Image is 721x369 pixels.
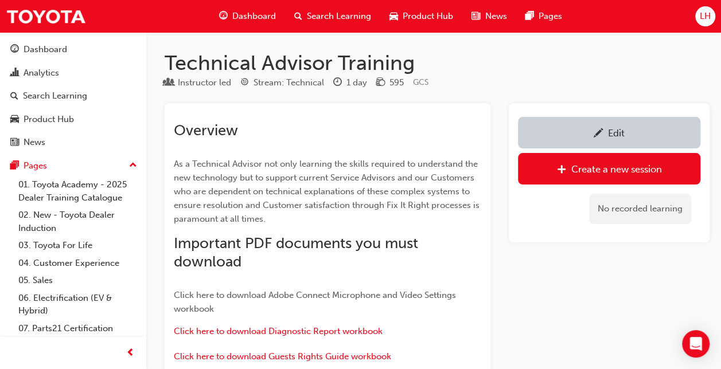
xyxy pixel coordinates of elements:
span: search-icon [294,9,302,23]
span: Overview [174,121,238,139]
div: No recorded learning [589,194,691,224]
span: Dashboard [232,10,276,23]
a: pages-iconPages [516,5,571,28]
a: guage-iconDashboard [210,5,285,28]
span: guage-icon [10,45,19,55]
a: news-iconNews [462,5,516,28]
span: learningResourceType_INSTRUCTOR_LED-icon [165,78,173,88]
span: As a Technical Advisor not only learning the skills required to understand the new technology but... [174,159,482,224]
a: search-iconSearch Learning [285,5,380,28]
a: Edit [518,117,700,148]
div: Analytics [24,66,59,80]
a: 07. Parts21 Certification [14,320,142,337]
span: car-icon [389,9,398,23]
img: Trak [6,3,86,29]
span: search-icon [10,91,18,101]
span: Pages [538,10,562,23]
span: clock-icon [333,78,342,88]
span: chart-icon [10,68,19,78]
div: Dashboard [24,43,67,56]
span: guage-icon [219,9,228,23]
span: money-icon [376,78,385,88]
button: Pages [5,155,142,176]
h1: Technical Advisor Training [165,50,703,76]
button: LH [695,6,715,26]
a: 05. Sales [14,272,142,289]
span: news-icon [10,138,19,148]
div: 595 [389,76,404,89]
span: pencil-icon [594,128,603,140]
div: Type [165,76,231,90]
a: 04. Customer Experience [14,254,142,272]
a: 06. Electrification (EV & Hybrid) [14,289,142,320]
span: up-icon [129,158,137,173]
div: News [24,136,45,149]
a: Click here to download Diagnostic Report workbook [174,326,383,336]
div: Price [376,76,404,90]
span: pages-icon [525,9,533,23]
div: Product Hub [24,113,74,126]
a: News [5,132,142,153]
div: 1 day [346,76,367,89]
a: 01. Toyota Academy - 2025 Dealer Training Catalogue [14,176,142,206]
span: pages-icon [10,161,19,171]
a: Analytics [5,62,142,84]
button: DashboardAnalyticsSearch LearningProduct HubNews [5,37,142,155]
span: Important PDF documents you must download [174,234,422,270]
a: Dashboard [5,39,142,60]
div: Edit [608,127,625,139]
div: Open Intercom Messenger [682,330,710,358]
span: plus-icon [557,164,567,176]
span: LH [700,10,711,23]
span: Click here to download Adobe Connect Microphone and Video Settings workbook [174,290,458,314]
span: news-icon [471,9,480,23]
div: Pages [24,159,47,172]
div: Create a new session [571,163,662,175]
div: Duration [333,76,367,90]
span: Product Hub [403,10,453,23]
a: 03. Toyota For Life [14,237,142,254]
div: Instructor led [178,76,231,89]
span: News [485,10,506,23]
div: Search Learning [23,89,87,103]
a: Product Hub [5,109,142,130]
span: car-icon [10,115,19,125]
div: Stream [240,76,324,90]
span: target-icon [240,78,249,88]
span: Search Learning [307,10,371,23]
a: Click here to download Guests Rights Guide workbook [174,351,391,362]
a: car-iconProduct Hub [380,5,462,28]
span: prev-icon [126,346,135,360]
span: Learning resource code [413,77,428,87]
div: Stream: Technical [254,76,324,89]
a: 02. New - Toyota Dealer Induction [14,206,142,237]
a: Create a new session [518,153,700,185]
a: Search Learning [5,85,142,107]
